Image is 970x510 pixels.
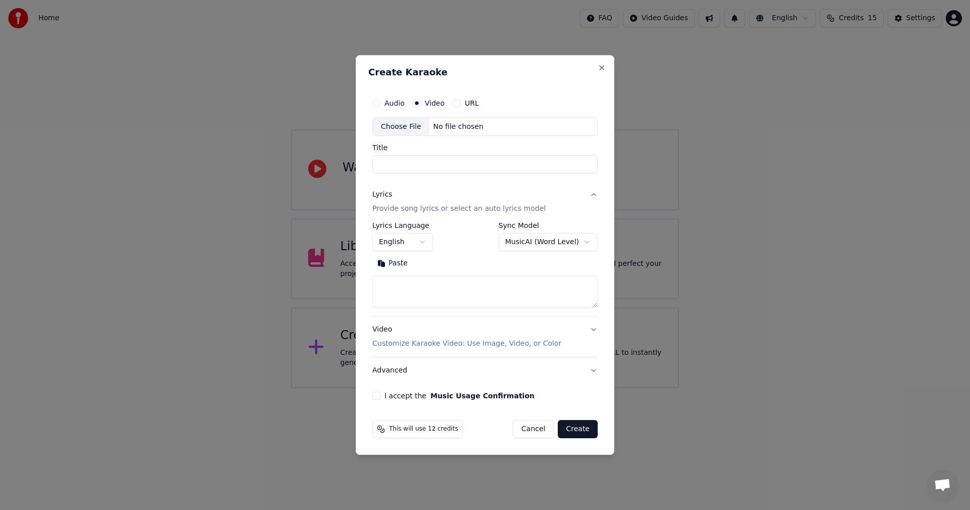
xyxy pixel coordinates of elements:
[389,425,458,433] span: This will use 12 credits
[384,392,535,399] label: I accept the
[372,357,598,384] button: Advanced
[558,420,598,438] button: Create
[465,100,479,107] label: URL
[372,325,561,349] div: Video
[372,222,433,229] label: Lyrics Language
[372,256,413,272] button: Paste
[513,420,554,438] button: Cancel
[425,100,445,107] label: Video
[372,222,598,316] div: LyricsProvide song lyrics or select an auto lyrics model
[372,339,561,349] p: Customize Karaoke Video: Use Image, Video, or Color
[372,145,598,152] label: Title
[373,118,429,136] div: Choose File
[499,222,598,229] label: Sync Model
[372,182,598,222] button: LyricsProvide song lyrics or select an auto lyrics model
[372,204,546,214] p: Provide song lyrics or select an auto lyrics model
[430,392,535,399] button: I accept the
[372,317,598,357] button: VideoCustomize Karaoke Video: Use Image, Video, or Color
[429,122,488,132] div: No file chosen
[372,190,392,200] div: Lyrics
[368,68,602,77] h2: Create Karaoke
[384,100,405,107] label: Audio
